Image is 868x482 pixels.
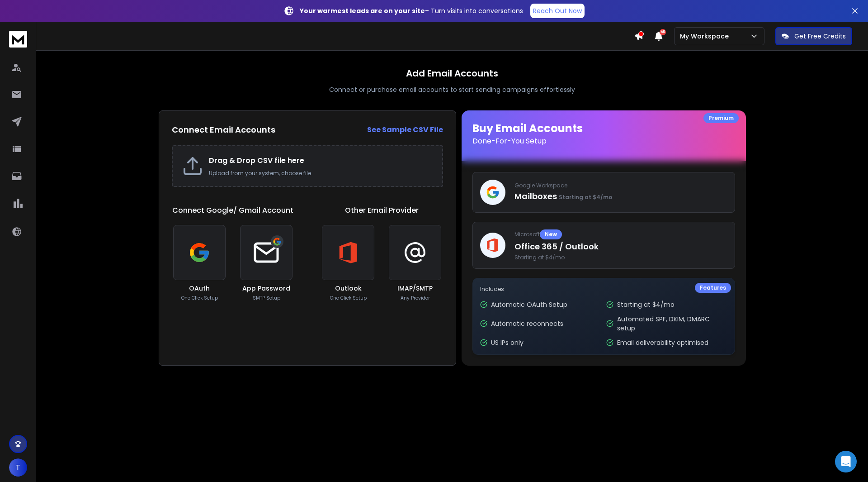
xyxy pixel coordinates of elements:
[172,124,275,136] h2: Connect Email Accounts
[491,338,524,347] p: US IPs only
[329,85,575,94] p: Connect or purchase email accounts to start sending campaigns effortlessly
[330,295,367,301] p: One Click Setup
[703,113,739,123] div: Premium
[617,338,708,347] p: Email deliverability optimised
[514,240,727,253] p: Office 365 / Outlook
[209,155,433,166] h2: Drag & Drop CSV file here
[406,67,498,80] h1: Add Email Accounts
[540,229,562,239] div: New
[617,315,727,333] p: Automated SPF, DKIM, DMARC setup
[559,193,612,201] span: Starting at $4/mo
[242,284,290,293] h3: App Password
[835,451,857,472] div: Open Intercom Messenger
[345,205,419,216] h1: Other Email Provider
[9,458,27,477] button: T
[300,6,425,15] strong: Your warmest leads are on your site
[189,284,210,293] h3: OAuth
[367,124,443,135] a: See Sample CSV File
[794,32,846,41] p: Get Free Credits
[472,121,735,147] h1: Buy Email Accounts
[514,254,727,261] span: Starting at $4/mo
[617,300,675,309] p: Starting at $4/mo
[491,319,563,328] p: Automatic reconnects
[209,170,433,177] p: Upload from your system, choose file
[300,6,523,15] p: – Turn visits into conversations
[253,295,280,301] p: SMTP Setup
[514,182,727,189] p: Google Workspace
[775,27,852,45] button: Get Free Credits
[397,284,433,293] h3: IMAP/SMTP
[491,300,567,309] p: Automatic OAuth Setup
[680,32,732,41] p: My Workspace
[530,4,585,18] a: Reach Out Now
[660,29,666,35] span: 50
[9,31,27,48] img: logo
[533,6,582,15] p: Reach Out Now
[514,229,727,239] p: Microsoft
[181,295,218,301] p: One Click Setup
[172,205,293,216] h1: Connect Google/ Gmail Account
[514,190,727,203] p: Mailboxes
[401,295,430,301] p: Any Provider
[480,286,727,293] p: Includes
[695,283,731,293] div: Features
[472,136,735,147] p: Done-For-You Setup
[335,284,362,293] h3: Outlook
